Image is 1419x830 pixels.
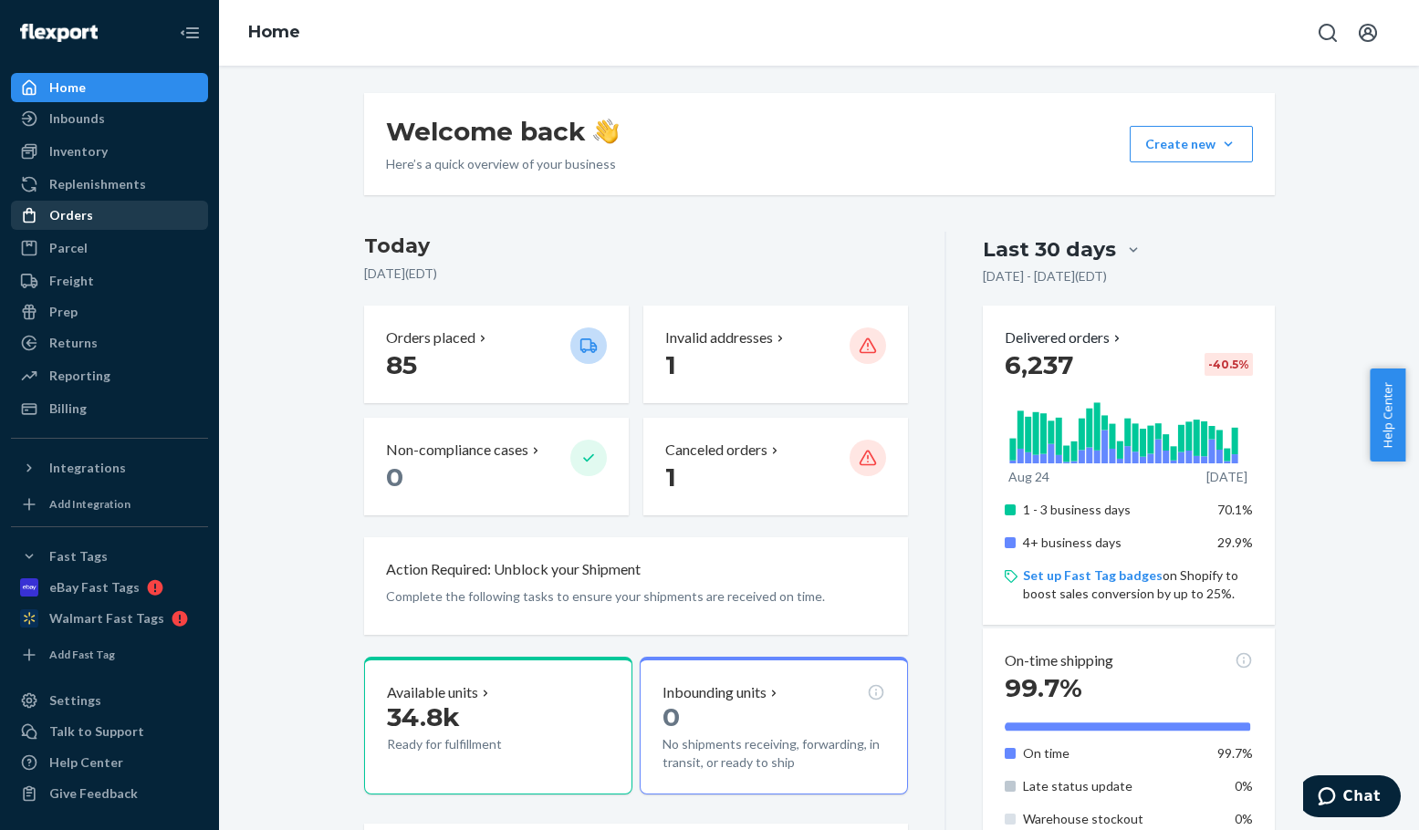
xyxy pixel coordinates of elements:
div: Replenishments [49,175,146,193]
button: Inbounding units0No shipments receiving, forwarding, in transit, or ready to ship [640,657,908,795]
button: Available units34.8kReady for fulfillment [364,657,632,795]
p: 1 - 3 business days [1023,501,1203,519]
div: Last 30 days [983,235,1116,264]
p: Non-compliance cases [386,440,528,461]
div: Help Center [49,753,123,772]
p: Available units [387,682,478,703]
a: Parcel [11,233,208,263]
p: Canceled orders [665,440,767,461]
span: 0 [386,462,403,493]
a: Settings [11,686,208,715]
span: 99.7% [1005,672,1082,703]
span: 70.1% [1217,502,1253,517]
a: eBay Fast Tags [11,573,208,602]
p: Action Required: Unblock your Shipment [386,559,641,580]
a: Set up Fast Tag badges [1023,567,1163,583]
div: Returns [49,334,98,352]
button: Give Feedback [11,779,208,808]
p: [DATE] [1206,468,1247,486]
p: Orders placed [386,327,475,348]
div: eBay Fast Tags [49,578,140,597]
div: Inbounds [49,109,105,128]
button: Integrations [11,453,208,482]
button: Canceled orders 1 [643,418,908,515]
a: Replenishments [11,170,208,199]
button: Help Center [1370,368,1405,462]
p: Aug 24 [1008,468,1049,486]
a: Orders [11,201,208,230]
p: Late status update [1023,777,1203,795]
a: Home [11,73,208,102]
div: Freight [49,272,94,290]
div: Integrations [49,459,126,477]
p: Invalid addresses [665,327,773,348]
button: Create new [1130,126,1253,162]
a: Add Fast Tag [11,640,208,669]
span: 99.7% [1217,745,1253,761]
div: Fast Tags [49,547,108,565]
button: Non-compliance cases 0 [364,418,629,515]
div: Orders [49,206,93,224]
div: Parcel [49,239,88,257]
div: Settings [49,691,101,710]
button: Open account menu [1350,15,1386,51]
a: Returns [11,328,208,358]
span: 29.9% [1217,534,1253,550]
p: Warehouse stockout [1023,810,1203,828]
button: Close Navigation [172,15,208,51]
h3: Today [364,232,909,261]
div: Prep [49,303,78,321]
a: Home [248,22,300,42]
img: hand-wave emoji [593,119,619,144]
a: Walmart Fast Tags [11,604,208,633]
a: Reporting [11,361,208,390]
p: [DATE] - [DATE] ( EDT ) [983,267,1107,285]
p: On time [1023,744,1203,763]
button: Delivered orders [1005,327,1124,348]
a: Freight [11,266,208,296]
p: [DATE] ( EDT ) [364,265,909,283]
ol: breadcrumbs [234,6,315,59]
p: Complete the following tasks to ensure your shipments are received on time. [386,587,887,606]
img: Flexport logo [20,24,98,42]
span: 6,237 [1005,349,1073,380]
h1: Welcome back [386,115,619,148]
button: Invalid addresses 1 [643,306,908,403]
span: 0 [663,701,680,732]
span: 0% [1235,778,1253,794]
a: Add Integration [11,490,208,519]
div: Give Feedback [49,784,138,803]
a: Inbounds [11,104,208,133]
p: Inbounding units [663,682,767,703]
p: Here’s a quick overview of your business [386,155,619,173]
span: 1 [665,462,676,493]
div: Walmart Fast Tags [49,609,164,628]
button: Talk to Support [11,717,208,746]
span: 85 [386,349,417,380]
button: Open Search Box [1309,15,1346,51]
div: Reporting [49,367,110,385]
span: 34.8k [387,701,460,732]
p: Ready for fulfillment [387,735,556,753]
div: -40.5 % [1205,353,1253,376]
div: Add Fast Tag [49,647,115,662]
div: Billing [49,399,87,418]
p: No shipments receiving, forwarding, in transit, or ready to ship [663,735,885,772]
a: Help Center [11,748,208,777]
button: Orders placed 85 [364,306,629,403]
button: Fast Tags [11,542,208,571]
div: Inventory [49,142,108,161]
a: Billing [11,394,208,423]
div: Add Integration [49,496,130,512]
p: On-time shipping [1005,650,1113,671]
p: 4+ business days [1023,534,1203,552]
div: Home [49,78,86,97]
a: Inventory [11,137,208,166]
p: on Shopify to boost sales conversion by up to 25%. [1023,566,1252,603]
span: 1 [665,349,676,380]
a: Prep [11,297,208,327]
span: 0% [1235,811,1253,826]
